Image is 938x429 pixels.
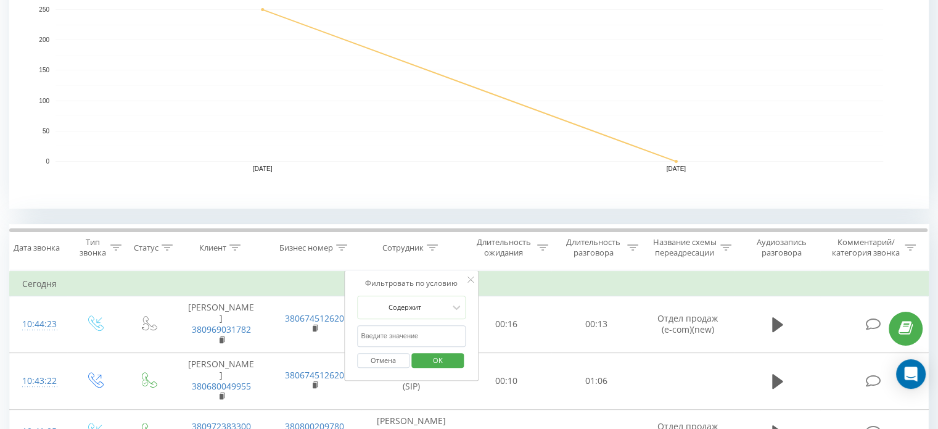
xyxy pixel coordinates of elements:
[285,369,344,381] a: 380674512620
[78,237,107,258] div: Тип звонка
[473,237,535,258] div: Длительность ожидания
[279,243,333,253] div: Бизнес номер
[652,237,717,258] div: Название схемы переадресации
[285,312,344,324] a: 380674512620
[22,369,55,393] div: 10:43:22
[192,323,251,335] a: 380969031782
[10,272,929,296] td: Сегодня
[551,352,641,409] td: 01:06
[829,237,902,258] div: Комментарий/категория звонка
[175,296,268,353] td: [PERSON_NAME]
[462,296,551,353] td: 00:16
[357,353,409,369] button: Отмена
[43,128,50,135] text: 50
[562,237,624,258] div: Длительность разговора
[39,36,49,43] text: 200
[46,158,49,165] text: 0
[551,296,641,353] td: 00:13
[199,243,226,253] div: Клиент
[667,165,686,172] text: [DATE]
[421,351,455,370] span: OK
[192,380,251,392] a: 380680049955
[746,237,818,258] div: Аудиозапись разговора
[411,353,464,369] button: OK
[357,325,466,347] input: Введите значение
[462,352,551,409] td: 00:10
[39,67,49,74] text: 150
[357,277,466,289] div: Фильтровать по условию
[382,243,424,253] div: Сотрудник
[39,98,49,104] text: 100
[14,243,60,253] div: Дата звонка
[134,243,158,253] div: Статус
[39,6,49,13] text: 250
[641,296,734,353] td: Отдел продаж (e-com)(new)
[253,165,273,172] text: [DATE]
[896,359,926,389] div: Open Intercom Messenger
[22,312,55,336] div: 10:44:23
[175,352,268,409] td: [PERSON_NAME]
